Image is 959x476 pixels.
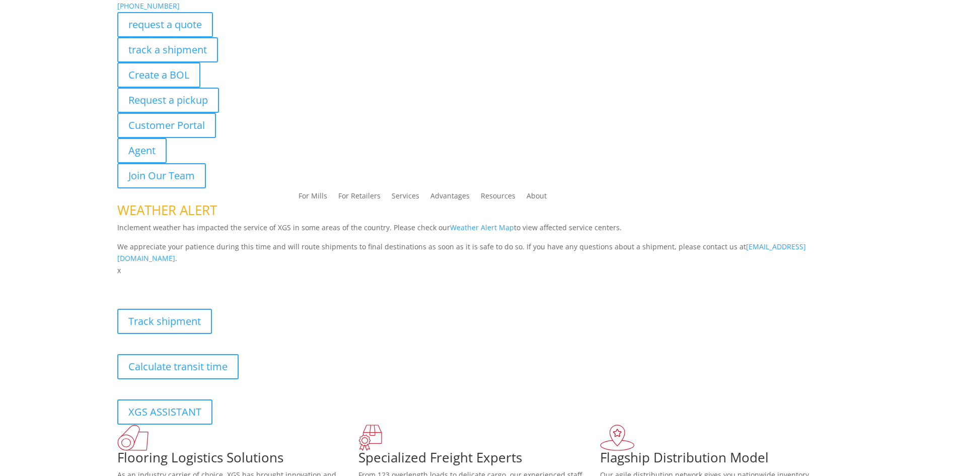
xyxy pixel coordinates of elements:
p: x [117,264,842,277]
h1: Flagship Distribution Model [600,451,842,469]
p: Inclement weather has impacted the service of XGS in some areas of the country. Please check our ... [117,222,842,241]
a: request a quote [117,12,213,37]
img: xgs-icon-total-supply-chain-intelligence-red [117,425,149,451]
b: Visibility, transparency, and control for your entire supply chain. [117,278,342,288]
a: track a shipment [117,37,218,62]
a: Advantages [430,192,470,203]
h1: Specialized Freight Experts [358,451,600,469]
a: Track shipment [117,309,212,334]
h1: Flooring Logistics Solutions [117,451,359,469]
a: Customer Portal [117,113,216,138]
a: [PHONE_NUMBER] [117,1,180,11]
a: For Mills [299,192,327,203]
a: Request a pickup [117,88,219,113]
a: Services [392,192,419,203]
a: Calculate transit time [117,354,239,379]
a: XGS ASSISTANT [117,399,212,425]
a: For Retailers [338,192,381,203]
img: xgs-icon-focused-on-flooring-red [358,425,382,451]
a: About [527,192,547,203]
a: Resources [481,192,515,203]
a: Agent [117,138,167,163]
span: WEATHER ALERT [117,201,217,219]
a: Weather Alert Map [450,223,514,232]
p: We appreciate your patience during this time and will route shipments to final destinations as so... [117,241,842,265]
a: Join Our Team [117,163,206,188]
a: Create a BOL [117,62,200,88]
img: xgs-icon-flagship-distribution-model-red [600,425,635,451]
